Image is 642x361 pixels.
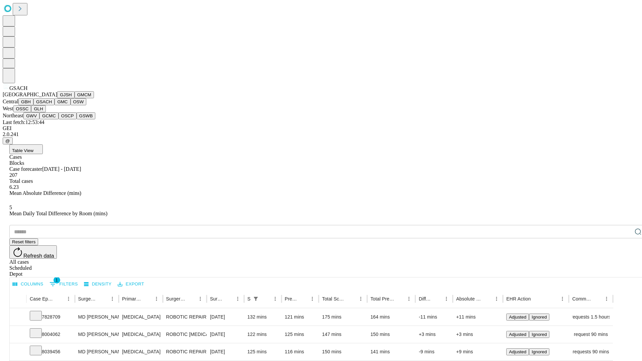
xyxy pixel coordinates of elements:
[285,309,316,326] div: 121 mins
[419,309,449,326] div: -11 mins
[529,331,549,338] button: Ignored
[31,105,45,112] button: GLH
[509,315,526,320] span: Adjusted
[75,91,94,98] button: GMCM
[166,326,203,343] div: ROBOTIC [MEDICAL_DATA] REPAIR [MEDICAL_DATA] INITIAL
[483,294,492,304] button: Sort
[13,346,23,358] button: Expand
[122,343,159,360] div: [MEDICAL_DATA]
[404,294,414,304] button: Menu
[71,98,87,105] button: OSW
[370,296,395,302] div: Total Predicted Duration
[506,348,529,355] button: Adjusted
[12,148,33,153] span: Table View
[456,296,482,302] div: Absolute Difference
[39,112,59,119] button: GCMC
[532,349,547,354] span: Ignored
[572,326,609,343] div: request 90 mins
[30,343,72,360] div: 8039456
[442,294,451,304] button: Menu
[509,349,526,354] span: Adjusted
[529,348,549,355] button: Ignored
[432,294,442,304] button: Sort
[48,279,80,289] button: Show filters
[13,329,23,341] button: Expand
[122,309,159,326] div: [MEDICAL_DATA]
[78,309,115,326] div: MD [PERSON_NAME] Md
[78,296,98,302] div: Surgeon Name
[419,326,449,343] div: +3 mins
[356,294,365,304] button: Menu
[166,343,203,360] div: ROBOTIC REPAIR INITIAL [MEDICAL_DATA] REDUCIBLE AGE [DEMOGRAPHIC_DATA] OR MORE
[285,296,298,302] div: Predicted In Room Duration
[370,309,412,326] div: 164 mins
[285,326,316,343] div: 125 mins
[11,279,45,289] button: Select columns
[322,309,364,326] div: 175 mins
[322,326,364,343] div: 147 mins
[261,294,271,304] button: Sort
[3,99,18,104] span: Central
[558,294,567,304] button: Menu
[322,296,346,302] div: Total Scheduled Duration
[78,326,115,343] div: MD [PERSON_NAME] Md
[64,294,73,304] button: Menu
[247,326,278,343] div: 122 mins
[18,98,33,105] button: GBH
[247,309,278,326] div: 132 mins
[55,294,64,304] button: Sort
[506,331,529,338] button: Adjusted
[572,296,592,302] div: Comments
[210,296,223,302] div: Surgery Date
[419,296,432,302] div: Difference
[251,294,260,304] div: 1 active filter
[456,309,500,326] div: +11 mins
[506,314,529,321] button: Adjusted
[9,172,17,178] span: 207
[30,326,72,343] div: 8004062
[233,294,242,304] button: Menu
[152,294,161,304] button: Menu
[271,294,280,304] button: Menu
[142,294,152,304] button: Sort
[166,309,203,326] div: ROBOTIC REPAIR INITIAL [MEDICAL_DATA] REDUCIBLE AGE [DEMOGRAPHIC_DATA] OR MORE
[298,294,308,304] button: Sort
[77,112,96,119] button: GSWB
[9,178,33,184] span: Total cases
[532,332,547,337] span: Ignored
[9,144,43,154] button: Table View
[210,309,241,326] div: [DATE]
[531,294,541,304] button: Sort
[532,315,547,320] span: Ignored
[33,98,55,105] button: GSACH
[82,279,113,289] button: Density
[509,332,526,337] span: Adjusted
[529,314,549,321] button: Ignored
[9,238,38,245] button: Reset filters
[247,296,250,302] div: Scheduled In Room Duration
[53,277,60,283] span: 1
[210,326,241,343] div: [DATE]
[3,131,639,137] div: 2.0.241
[347,294,356,304] button: Sort
[571,309,611,326] span: requests 1.5 hours
[12,239,35,244] span: Reset filters
[574,326,608,343] span: request 90 mins
[55,98,70,105] button: GMC
[572,309,609,326] div: requests 1.5 hours
[492,294,501,304] button: Menu
[285,343,316,360] div: 116 mins
[30,309,72,326] div: 7828709
[108,294,117,304] button: Menu
[9,211,107,216] span: Mean Daily Total Difference by Room (mins)
[419,343,449,360] div: -9 mins
[59,112,77,119] button: OSCP
[395,294,404,304] button: Sort
[9,166,42,172] span: Case forecaster
[3,92,57,97] span: [GEOGRAPHIC_DATA]
[370,343,412,360] div: 141 mins
[9,205,12,210] span: 5
[42,166,81,172] span: [DATE] - [DATE]
[3,119,44,125] span: Last fetch: 12:53:44
[23,112,39,119] button: GWV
